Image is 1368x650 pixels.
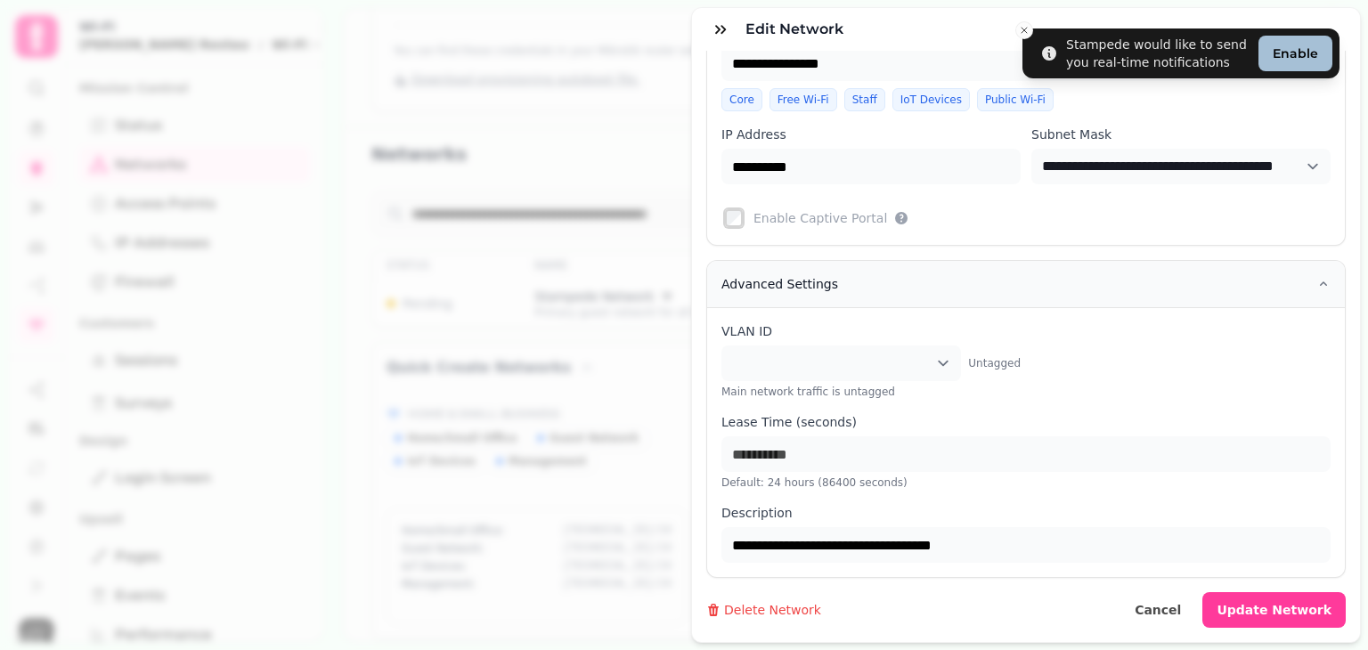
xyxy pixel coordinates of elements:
button: Delete Network [706,601,821,619]
button: Staff [844,88,885,111]
label: VLAN ID [721,322,1021,340]
p: Default: 24 hours (86400 seconds) [721,475,1331,490]
span: Update Network [1217,604,1331,616]
label: Enable Captive Portal [753,209,887,227]
button: Advanced Settings [707,261,1345,307]
span: Advanced Settings [721,275,838,293]
button: Update Network [1202,592,1346,628]
label: Description [721,504,1331,522]
button: Free Wi-Fi [769,88,837,111]
p: Main network traffic is untagged [721,385,1021,399]
button: Public Wi-Fi [977,88,1054,111]
span: Cancel [1135,604,1181,616]
label: Subnet Mask [1031,126,1331,143]
h3: Edit Network [745,19,851,40]
span: Untagged [968,356,1021,370]
label: Lease Time (seconds) [721,413,1331,431]
button: Cancel [1120,592,1195,628]
label: IP Address [721,126,1021,143]
button: Core [721,88,762,111]
button: IoT Devices [892,88,970,111]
